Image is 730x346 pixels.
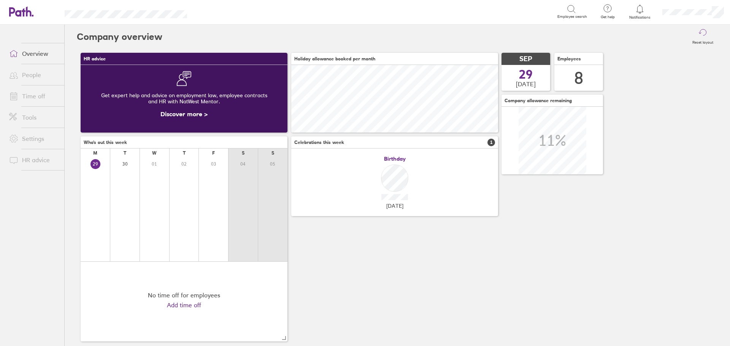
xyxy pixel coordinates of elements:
[160,110,208,118] a: Discover more >
[208,8,227,15] div: Search
[87,86,281,111] div: Get expert help and advice on employment law, employee contracts and HR with NatWest Mentor.
[183,150,186,156] div: T
[77,25,162,49] h2: Company overview
[148,292,220,299] div: No time off for employees
[519,55,532,63] span: SEP
[384,156,406,162] span: Birthday
[628,4,652,20] a: Notifications
[3,152,64,167] a: HR advice
[3,88,64,104] a: Time off
[688,38,718,45] label: Reset layout
[628,15,652,20] span: Notifications
[212,150,215,156] div: F
[84,140,127,145] span: Who's out this week
[3,67,64,82] a: People
[84,56,106,62] span: HR advice
[519,68,533,81] span: 29
[557,14,587,19] span: Employee search
[242,150,244,156] div: S
[3,110,64,125] a: Tools
[3,131,64,146] a: Settings
[93,150,97,156] div: M
[294,56,375,62] span: Holiday allowance booked per month
[152,150,157,156] div: W
[271,150,274,156] div: S
[516,81,536,87] span: [DATE]
[595,15,620,19] span: Get help
[688,25,718,49] button: Reset layout
[386,203,403,209] span: [DATE]
[574,68,583,88] div: 8
[294,140,344,145] span: Celebrations this week
[557,56,581,62] span: Employees
[487,139,495,146] span: 1
[124,150,126,156] div: T
[167,302,201,308] a: Add time off
[505,98,572,103] span: Company allowance remaining
[3,46,64,61] a: Overview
